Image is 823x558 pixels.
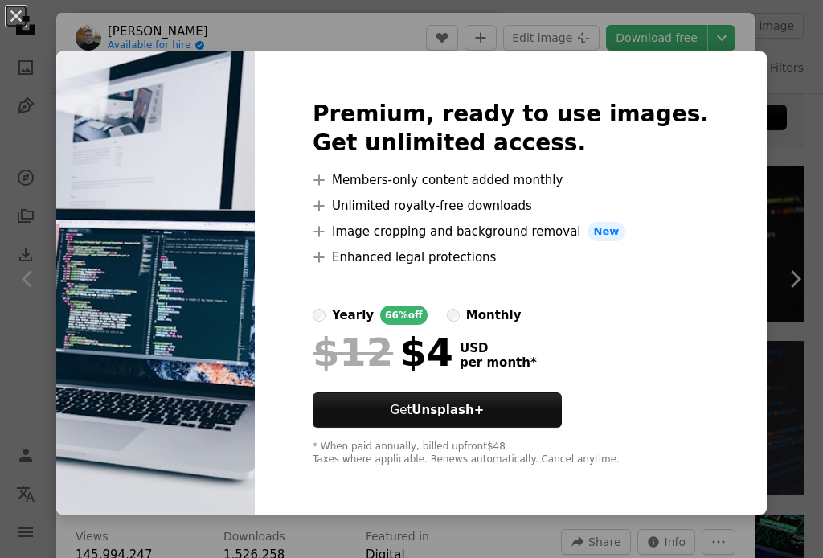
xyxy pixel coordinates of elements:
[313,222,709,241] li: Image cropping and background removal
[313,248,709,267] li: Enhanced legal protections
[411,403,484,417] strong: Unsplash+
[588,222,626,241] span: New
[447,309,460,322] input: monthly
[313,331,393,373] span: $12
[313,331,453,373] div: $4
[56,51,255,515] img: photo-1498050108023-c5249f4df085
[313,392,562,428] button: GetUnsplash+
[460,355,537,370] span: per month *
[313,196,709,215] li: Unlimited royalty-free downloads
[313,100,709,158] h2: Premium, ready to use images. Get unlimited access.
[460,341,537,355] span: USD
[380,306,428,325] div: 66% off
[313,309,326,322] input: yearly66%off
[466,306,522,325] div: monthly
[332,306,374,325] div: yearly
[313,441,709,466] div: * When paid annually, billed upfront $48 Taxes where applicable. Renews automatically. Cancel any...
[313,170,709,190] li: Members-only content added monthly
